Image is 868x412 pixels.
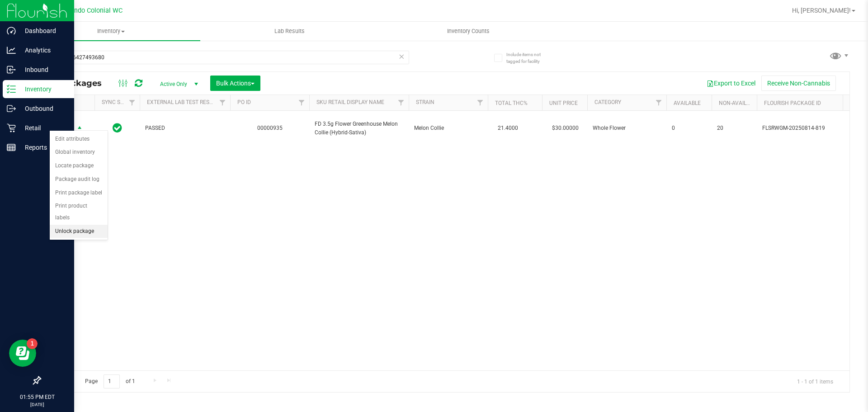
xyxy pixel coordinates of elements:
p: 01:55 PM EDT [4,393,70,401]
span: All Packages [47,78,111,88]
span: Clear [398,51,405,62]
a: Inventory [22,22,200,41]
p: [DATE] [4,401,70,408]
p: Outbound [16,103,70,114]
span: 1 - 1 of 1 items [790,374,840,388]
p: Dashboard [16,25,70,36]
span: select [74,122,85,135]
a: External Lab Test Result [147,99,218,105]
a: 00000935 [257,125,283,131]
inline-svg: Retail [7,123,16,133]
p: Retail [16,123,70,133]
a: PO ID [237,99,251,105]
a: Filter [215,95,230,110]
li: Global inventory [50,146,108,159]
span: 21.4000 [493,122,523,135]
span: Inventory [22,27,200,35]
span: PASSED [145,124,225,133]
a: Flourish Package ID [764,100,821,106]
p: Reports [16,142,70,153]
a: Available [674,100,701,106]
a: Category [594,99,621,105]
a: Sync Status [102,99,137,105]
li: Edit attributes [50,133,108,146]
iframe: Resource center unread badge [27,338,38,349]
a: Filter [473,95,488,110]
li: Print product labels [50,199,108,224]
button: Receive Non-Cannabis [761,76,836,91]
a: Strain [416,99,434,105]
li: Package audit log [50,173,108,186]
inline-svg: Inbound [7,65,16,74]
inline-svg: Analytics [7,46,16,55]
inline-svg: Outbound [7,104,16,113]
button: Export to Excel [701,76,761,91]
span: Whole Flower [593,124,661,133]
span: Include items not tagged for facility [506,51,552,65]
button: Bulk Actions [210,76,260,91]
inline-svg: Dashboard [7,26,16,35]
p: Analytics [16,45,70,56]
span: Lab Results [262,27,317,35]
a: Filter [125,95,140,110]
a: Non-Available [719,100,759,106]
a: Unit Price [549,100,578,106]
span: FD 3.5g Flower Greenhouse Melon Collie (Hybrid-Sativa) [315,120,403,137]
input: 1 [104,374,120,388]
a: Filter [651,95,666,110]
iframe: Resource center [9,340,36,367]
span: Orlando Colonial WC [62,7,123,14]
span: 20 [717,124,751,133]
span: In Sync [113,122,122,134]
span: Hi, [PERSON_NAME]! [792,7,851,14]
li: Locate package [50,159,108,173]
inline-svg: Inventory [7,85,16,94]
a: Lab Results [200,22,379,41]
span: FLSRWGM-20250814-819 [762,124,851,133]
span: Page of 1 [77,374,142,388]
li: Unlock package [50,225,108,238]
a: Total THC% [495,100,528,106]
span: Melon Collie [414,124,482,133]
span: $30.00000 [547,122,583,135]
p: Inventory [16,84,70,95]
p: Inbound [16,64,70,75]
a: SKU Retail Display Name [316,99,384,105]
inline-svg: Reports [7,143,16,152]
a: Inventory Counts [379,22,557,41]
span: Bulk Actions [216,80,255,87]
input: Search Package ID, Item Name, SKU, Lot or Part Number... [40,51,409,64]
span: Inventory Counts [435,27,502,35]
span: 0 [672,124,706,133]
a: Filter [394,95,409,110]
li: Print package label [50,186,108,200]
a: Filter [294,95,309,110]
